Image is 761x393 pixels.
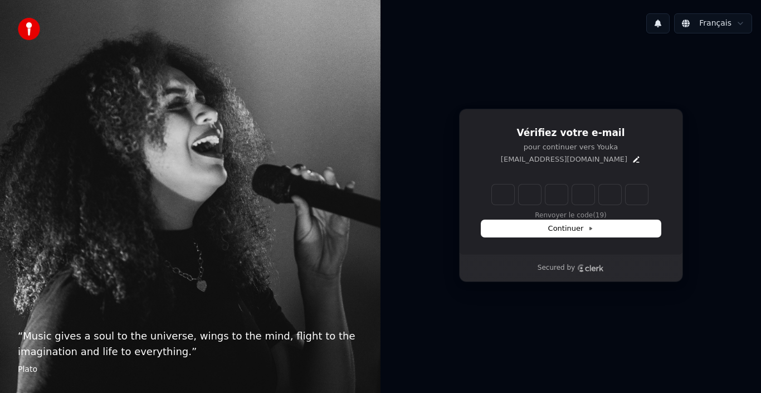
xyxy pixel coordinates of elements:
div: Verification code input [490,182,650,207]
button: Continuer [481,220,661,237]
input: Digit 4 [572,185,594,205]
input: Digit 3 [545,185,568,205]
p: “ Music gives a soul to the universe, wings to the mind, flight to the imagination and life to ev... [18,328,363,360]
img: youka [18,18,40,40]
h1: Vérifiez votre e-mail [481,127,661,140]
p: pour continuer vers Youka [481,142,661,152]
input: Digit 2 [519,185,541,205]
span: Continuer [548,224,594,234]
button: Edit [632,155,641,164]
input: Digit 6 [626,185,648,205]
footer: Plato [18,364,363,375]
input: Enter verification code. Digit 1 [492,185,514,205]
p: [EMAIL_ADDRESS][DOMAIN_NAME] [501,154,627,164]
p: Secured by [538,264,575,273]
a: Clerk logo [577,264,604,272]
input: Digit 5 [599,185,621,205]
